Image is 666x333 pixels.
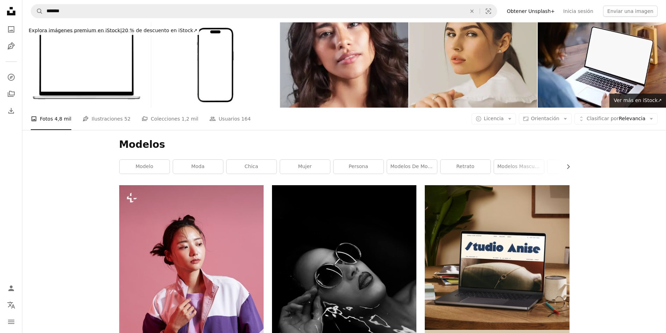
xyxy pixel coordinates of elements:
[4,4,18,20] a: Inicio — Unsplash
[4,70,18,84] a: Explorar
[280,160,330,174] a: mujer
[83,108,130,130] a: Ilustraciones 52
[334,160,384,174] a: persona
[425,185,569,330] img: file-1705123271268-c3eaf6a79b21image
[547,160,597,174] a: humano
[574,113,658,124] button: Clasificar porRelevancia
[587,115,645,122] span: Relevancia
[409,22,537,108] img: Retrato femenino. Modelo de moda
[142,108,198,130] a: Colecciones 1,2 mil
[4,315,18,329] button: Menú
[241,115,251,123] span: 164
[4,104,18,118] a: Historial de descargas
[480,5,497,18] button: Búsqueda visual
[484,116,504,121] span: Licencia
[272,290,416,296] a: Gafas de sol estilo hippie para mujer
[181,115,198,123] span: 1,2 mil
[494,160,544,174] a: Modelos masculinos
[559,6,597,17] a: Inicia sesión
[4,22,18,36] a: Fotos
[119,138,570,151] h1: Modelos
[151,22,280,108] img: Smartphone con pantalla en blanco sobre fondo blanco.
[387,160,437,174] a: Modelos de moda
[519,113,572,124] button: Orientación
[22,22,151,108] img: Laptop Mockup with a white screen isolated on a white background, a High-quality Studio shot
[22,22,203,39] a: Explora imágenes premium en iStock|20 % de descuento en iStock↗
[531,116,559,121] span: Orientación
[119,290,264,297] a: Sensación de K-pop
[603,6,658,17] button: Enviar una imagen
[503,6,559,17] a: Obtener Unsplash+
[29,28,197,33] span: 20 % de descuento en iStock ↗
[587,116,619,121] span: Clasificar por
[562,160,570,174] button: desplazar lista a la derecha
[173,160,223,174] a: Moda
[4,39,18,53] a: Ilustraciones
[31,5,43,18] button: Buscar en Unsplash
[464,5,480,18] button: Borrar
[609,94,666,108] a: Ver más en iStock↗
[29,28,122,33] span: Explora imágenes premium en iStock |
[614,97,662,103] span: Ver más en iStock ↗
[209,108,251,130] a: Usuarios 164
[31,4,497,18] form: Encuentra imágenes en todo el sitio
[280,22,408,108] img: Hermoso retrato de mujer hispana joven
[120,160,170,174] a: modelo
[538,22,666,108] img: Mockup image of a woman using laptop with blank screen on wooden table
[4,298,18,312] button: Idioma
[227,160,277,174] a: chica
[472,113,516,124] button: Licencia
[4,87,18,101] a: Colecciones
[4,281,18,295] a: Iniciar sesión / Registrarse
[124,115,130,123] span: 52
[441,160,490,174] a: retrato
